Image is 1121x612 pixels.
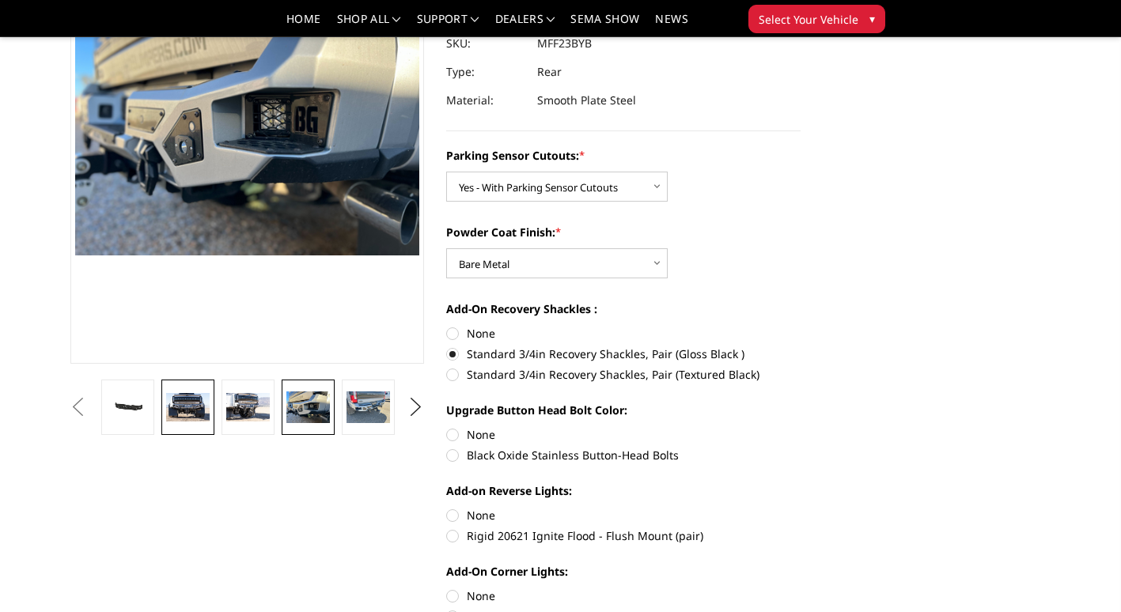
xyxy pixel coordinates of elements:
[446,587,801,604] label: None
[446,426,801,443] label: None
[446,507,801,523] label: None
[748,5,885,33] button: Select Your Vehicle
[337,13,401,36] a: shop all
[66,395,90,419] button: Previous
[404,395,428,419] button: Next
[1042,536,1121,612] iframe: Chat Widget
[446,300,801,317] label: Add-On Recovery Shackles :
[446,58,525,86] dt: Type:
[446,366,801,383] label: Standard 3/4in Recovery Shackles, Pair (Textured Black)
[495,13,555,36] a: Dealers
[570,13,639,36] a: SEMA Show
[446,224,801,240] label: Powder Coat Finish:
[347,391,389,424] img: 2023-2025 Ford F250-350-450 - Freedom Series - Rear Bumper
[446,86,525,115] dt: Material:
[759,11,858,28] span: Select Your Vehicle
[537,58,562,86] dd: Rear
[286,13,320,36] a: Home
[537,29,592,58] dd: MFF23BYB
[446,447,801,463] label: Black Oxide Stainless Button-Head Bolts
[446,402,801,418] label: Upgrade Button Head Bolt Color:
[446,563,801,580] label: Add-On Corner Lights:
[226,393,269,421] img: 2023-2025 Ford F250-350-450 - Freedom Series - Rear Bumper
[655,13,687,36] a: News
[417,13,479,36] a: Support
[446,527,801,544] label: Rigid 20621 Ignite Flood - Flush Mount (pair)
[166,393,209,421] img: 2023-2025 Ford F250-350-450 - Freedom Series - Rear Bumper
[446,29,525,58] dt: SKU:
[446,482,801,499] label: Add-on Reverse Lights:
[869,10,875,27] span: ▾
[537,86,636,115] dd: Smooth Plate Steel
[446,346,801,362] label: Standard 3/4in Recovery Shackles, Pair (Gloss Black )
[446,325,801,342] label: None
[446,147,801,164] label: Parking Sensor Cutouts:
[286,391,329,424] img: 2023-2025 Ford F250-350-450 - Freedom Series - Rear Bumper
